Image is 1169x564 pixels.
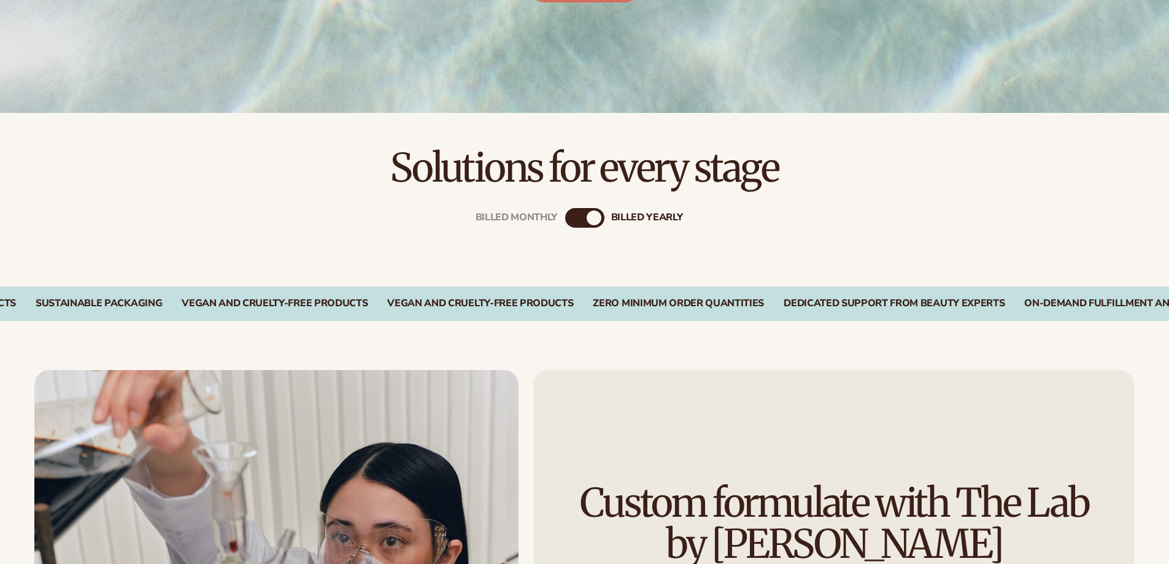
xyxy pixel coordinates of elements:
div: VEGAN AND CRUELTY-FREE PRODUCTS [182,298,368,309]
div: billed Yearly [611,212,683,223]
h2: Solutions for every stage [34,147,1135,188]
div: Vegan and Cruelty-Free Products [387,298,573,309]
div: SUSTAINABLE PACKAGING [36,298,162,309]
div: Zero Minimum Order QuantitieS [593,298,764,309]
div: Dedicated Support From Beauty Experts [784,298,1005,309]
div: Billed Monthly [476,212,558,223]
